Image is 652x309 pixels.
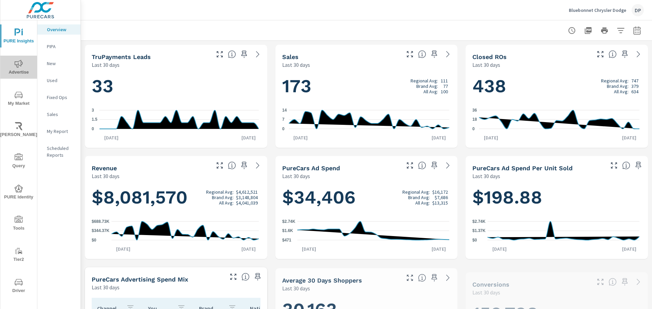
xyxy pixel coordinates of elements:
div: New [37,58,80,69]
h1: 33 [92,75,260,98]
span: PURE Insights [2,28,35,45]
h5: truPayments Leads [92,53,151,60]
text: $0 [472,238,477,243]
div: Fixed Ops [37,92,80,102]
p: [DATE] [427,246,451,252]
span: PURE Identity [2,185,35,201]
span: Total cost of media for all PureCars channels for the selected dealership group over the selected... [418,161,426,170]
p: [DATE] [617,134,641,141]
div: My Report [37,126,80,136]
p: Regional Avg: [402,189,430,194]
a: See more details in report [633,276,644,287]
div: Sales [37,109,80,119]
button: "Export Report to PDF" [581,24,595,37]
text: 3 [92,108,94,113]
text: $344.37K [92,228,109,233]
h5: Conversions [472,281,509,288]
p: Last 30 days [92,172,120,180]
button: Print Report [598,24,611,37]
p: Brand Avg: [408,194,430,200]
h5: Sales [282,53,298,60]
div: PIPA [37,41,80,52]
p: [DATE] [237,246,260,252]
h5: Closed ROs [472,53,507,60]
p: Last 30 days [92,61,120,69]
p: PIPA [47,43,75,50]
text: $688.73K [92,219,109,224]
span: Save this to your personalized report [239,49,250,60]
p: Last 30 days [282,172,310,180]
h5: Revenue [92,165,117,172]
span: Save this to your personalized report [429,160,440,171]
p: [DATE] [111,246,135,252]
p: 747 [631,78,638,83]
p: Regional Avg: [601,78,629,83]
text: 7 [282,117,285,122]
p: All Avg: [415,200,430,205]
p: Regional Avg: [206,189,234,194]
div: DP [632,4,644,16]
p: [DATE] [289,134,312,141]
button: Make Fullscreen [595,49,606,60]
span: Save this to your personalized report [429,272,440,283]
h1: 438 [472,74,641,97]
p: [DATE] [237,134,260,141]
p: 379 [631,83,638,89]
p: Last 30 days [472,172,500,180]
button: Apply Filters [614,24,628,37]
p: Bluebonnet Chrysler Dodge [569,7,626,13]
span: Save this to your personalized report [619,276,630,287]
button: Select Date Range [630,24,644,37]
p: $13,315 [432,200,448,205]
span: Query [2,153,35,170]
p: All Avg: [423,89,438,94]
p: Used [47,77,75,84]
p: Last 30 days [472,61,500,69]
p: Overview [47,26,75,33]
p: [DATE] [479,134,503,141]
span: Save this to your personalized report [429,49,440,60]
h5: PureCars Ad Spend Per Unit Sold [472,165,573,172]
span: Driver [2,278,35,295]
text: $0 [92,238,96,243]
p: [DATE] [297,246,321,252]
text: $2.74K [472,219,486,224]
p: Brand Avg: [416,83,438,89]
p: $3,148,804 [236,194,258,200]
h5: PureCars Ad Spend [282,165,340,172]
span: A rolling 30 day total of daily Shoppers on the dealership website, averaged over the selected da... [418,274,426,282]
p: All Avg: [614,89,629,94]
h1: 173 [282,74,451,97]
h1: $8,081,570 [92,186,260,209]
button: Make Fullscreen [609,160,619,171]
span: Save this to your personalized report [252,271,263,282]
p: $16,172 [432,189,448,194]
p: Brand Avg: [607,83,629,89]
p: 77 [443,83,448,89]
p: [DATE] [99,134,123,141]
text: $471 [282,238,291,243]
p: Last 30 days [472,288,500,296]
span: My Market [2,91,35,108]
p: Scheduled Reports [47,145,75,158]
p: $4,041,039 [236,200,258,205]
span: Save this to your personalized report [633,160,644,171]
p: Regional Avg: [411,78,438,83]
button: Make Fullscreen [228,271,239,282]
button: Make Fullscreen [404,49,415,60]
span: Save this to your personalized report [619,49,630,60]
text: 36 [472,108,477,113]
h5: PureCars Advertising Spend Mix [92,276,188,283]
span: This table looks at how you compare to the amount of budget you spend per channel as opposed to y... [241,273,250,281]
p: My Report [47,128,75,135]
p: New [47,60,75,67]
p: 634 [631,89,638,94]
a: See more details in report [442,160,453,171]
span: The number of truPayments leads. [228,50,236,58]
text: 0 [92,127,94,131]
button: Make Fullscreen [595,276,606,287]
span: The number of dealer-specified goals completed by a visitor. [Source: This data is provided by th... [609,278,617,286]
a: See more details in report [252,160,263,171]
p: 100 [441,89,448,94]
span: [PERSON_NAME] [2,122,35,139]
